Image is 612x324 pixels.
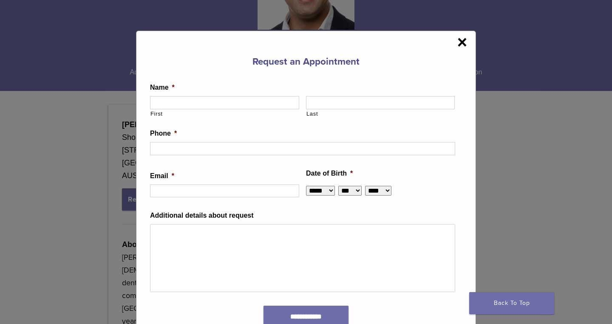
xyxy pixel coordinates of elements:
a: Back To Top [469,292,554,314]
label: Date of Birth [306,169,353,178]
label: Name [150,83,175,92]
span: × [457,34,467,51]
label: Additional details about request [150,211,254,220]
label: First [150,110,299,118]
label: Last [306,110,455,118]
label: Phone [150,129,177,138]
h3: Request an Appointment [150,51,462,72]
label: Email [150,172,174,181]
